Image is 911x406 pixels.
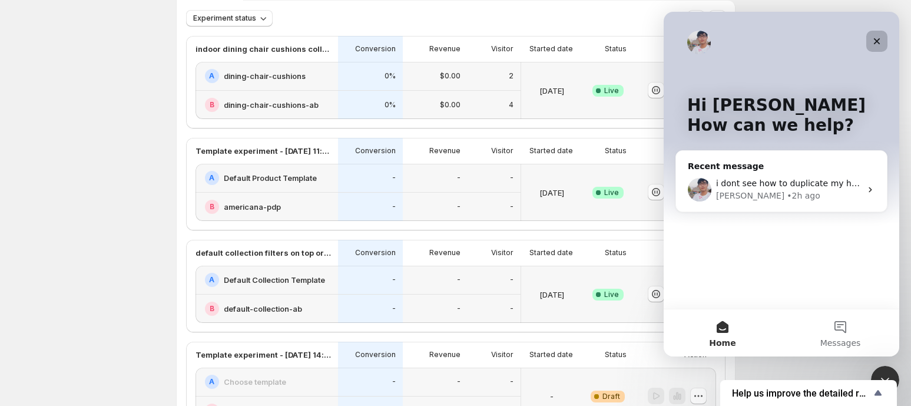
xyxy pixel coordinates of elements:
[429,248,461,258] p: Revenue
[209,71,214,81] h2: A
[509,100,514,110] p: 4
[392,275,396,285] p: -
[52,178,121,190] div: [PERSON_NAME]
[510,377,514,387] p: -
[224,99,319,111] h2: dining-chair-cushions-ab
[529,350,573,359] p: Started date
[429,146,461,156] p: Revenue
[539,289,564,301] p: [DATE]
[224,303,302,315] h2: default-collection-ab
[209,377,214,387] h2: A
[604,188,619,197] span: Live
[732,386,885,400] button: Show survey - Help us improve the detailed report for A/B campaigns
[392,304,396,313] p: -
[385,100,396,110] p: 0%
[224,70,306,82] h2: dining-chair-cushions
[355,146,396,156] p: Conversion
[529,146,573,156] p: Started date
[440,100,461,110] p: $0.00
[355,350,396,359] p: Conversion
[355,44,396,54] p: Conversion
[602,392,620,401] span: Draft
[392,202,396,212] p: -
[196,145,331,157] p: Template experiment - [DATE] 11:25:34
[385,71,396,81] p: 0%
[429,350,461,359] p: Revenue
[45,327,72,335] span: Home
[429,44,461,54] p: Revenue
[529,248,573,258] p: Started date
[457,173,461,183] p: -
[123,178,157,190] div: • 2h ago
[457,304,461,313] p: -
[510,304,514,313] p: -
[392,173,396,183] p: -
[224,172,317,184] h2: Default Product Template
[605,146,627,156] p: Status
[871,366,899,394] iframe: Intercom live chat
[196,247,331,259] p: default collection filters on top or filters on sidebar
[210,304,214,313] h2: B
[224,376,286,388] h2: Choose template
[355,248,396,258] p: Conversion
[491,44,514,54] p: Visitor
[510,173,514,183] p: -
[210,100,214,110] h2: B
[457,202,461,212] p: -
[539,187,564,199] p: [DATE]
[605,44,627,54] p: Status
[224,201,281,213] h2: americana-pdp
[118,298,236,345] button: Messages
[209,173,214,183] h2: A
[196,43,331,55] p: indoor dining chair cushions collection test no free shipping promos at top
[196,349,331,361] p: Template experiment - [DATE] 14:02:54
[457,377,461,387] p: -
[186,10,273,27] button: Experiment status
[605,248,627,258] p: Status
[491,350,514,359] p: Visitor
[203,19,224,40] div: Close
[529,44,573,54] p: Started date
[193,14,256,23] span: Experiment status
[209,275,214,285] h2: A
[509,71,514,81] p: 2
[510,202,514,212] p: -
[440,71,461,81] p: $0.00
[491,146,514,156] p: Visitor
[709,10,726,27] button: Sort the results
[605,350,627,359] p: Status
[210,202,214,212] h2: B
[157,327,197,335] span: Messages
[52,167,501,176] span: i dont see how to duplicate my home page built in the native shopify theme editor to make a varia...
[604,290,619,299] span: Live
[664,12,899,357] iframe: Intercom live chat
[539,85,564,97] p: [DATE]
[224,274,325,286] h2: Default Collection Template
[550,391,554,402] p: -
[457,275,461,285] p: -
[392,377,396,387] p: -
[491,248,514,258] p: Visitor
[510,275,514,285] p: -
[732,388,871,399] span: Help us improve the detailed report for A/B campaigns
[604,86,619,95] span: Live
